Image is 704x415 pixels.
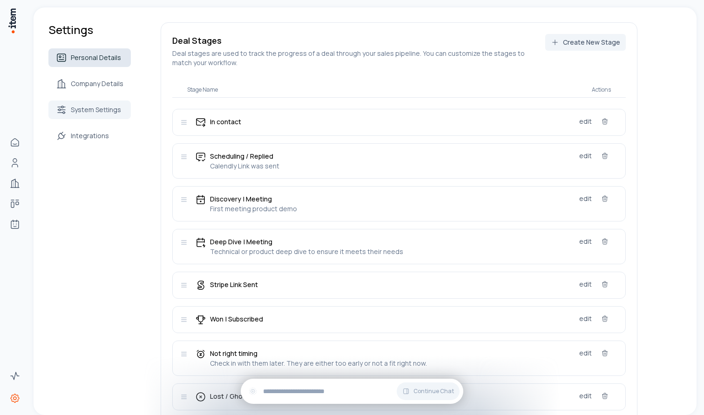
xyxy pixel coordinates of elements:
button: edit [579,194,592,203]
a: Companies [6,174,24,193]
div: Continue Chat [241,379,463,404]
span: Lost / Ghosted [210,391,572,402]
p: Deal stages are used to track the progress of a deal through your sales pipeline. You can customi... [172,49,530,67]
span: Won | Subscribed [210,314,572,324]
h1: Settings [48,22,131,37]
a: Personal Details [48,48,131,67]
p: Stage Name [187,86,218,94]
p: Actions [592,86,611,94]
span: System Settings [71,105,121,114]
span: Personal Details [71,53,121,62]
button: Create New Stage [545,34,626,51]
a: Settings [6,389,24,408]
span: In contact [210,117,572,127]
span: Discovery | Meeting [210,194,572,204]
img: Item Brain Logo [7,7,17,34]
span: Calendly Link was sent [210,161,572,171]
a: System Settings [48,100,131,119]
button: Continue Chat [397,382,460,400]
h2: Deal Stages [172,34,530,47]
button: edit [579,237,592,246]
span: Technical or product deep dive to ensure it meets their needs [210,247,572,256]
button: edit [579,280,592,289]
a: Agents [6,215,24,234]
span: Deep Dive | Meeting [210,237,572,247]
a: Home [6,133,24,152]
a: Deals [6,194,24,213]
span: Stripe Link Sent [210,280,572,290]
a: Activity [6,367,24,385]
span: Continue Chat [413,388,454,395]
span: Scheduling / Replied [210,151,572,161]
span: Not right timing [210,348,572,359]
a: Company Details [48,74,131,93]
button: edit [579,391,592,401]
button: edit [579,151,592,161]
button: edit [579,314,592,323]
a: People [6,154,24,172]
span: Integrations [71,131,109,141]
button: edit [579,348,592,358]
span: Company Details [71,79,123,88]
span: Check in with them later. They are either too early or not a fit right now. [210,359,572,368]
span: First meeting product demo [210,204,572,214]
a: Integrations [48,127,131,145]
button: edit [579,117,592,126]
